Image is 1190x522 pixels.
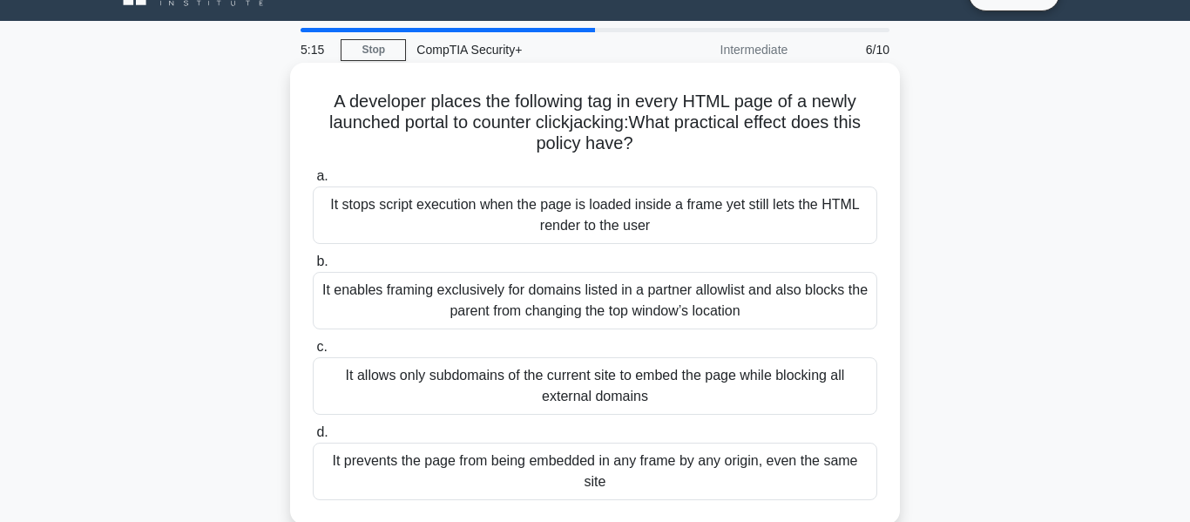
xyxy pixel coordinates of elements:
a: Stop [341,39,406,61]
span: c. [316,339,327,354]
div: It allows only subdomains of the current site to embed the page while blocking all external domains [313,357,877,415]
span: d. [316,424,328,439]
div: It stops script execution when the page is loaded inside a frame yet still lets the HTML render t... [313,186,877,244]
div: Intermediate [646,32,798,67]
span: b. [316,254,328,268]
div: It enables framing exclusively for domains listed in a partner allowlist and also blocks the pare... [313,272,877,329]
h5: A developer places the following tag in every HTML page of a newly launched portal to counter cli... [311,91,879,155]
div: 6/10 [798,32,900,67]
div: 5:15 [290,32,341,67]
div: CompTIA Security+ [406,32,646,67]
span: a. [316,168,328,183]
div: It prevents the page from being embedded in any frame by any origin, even the same site [313,443,877,500]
